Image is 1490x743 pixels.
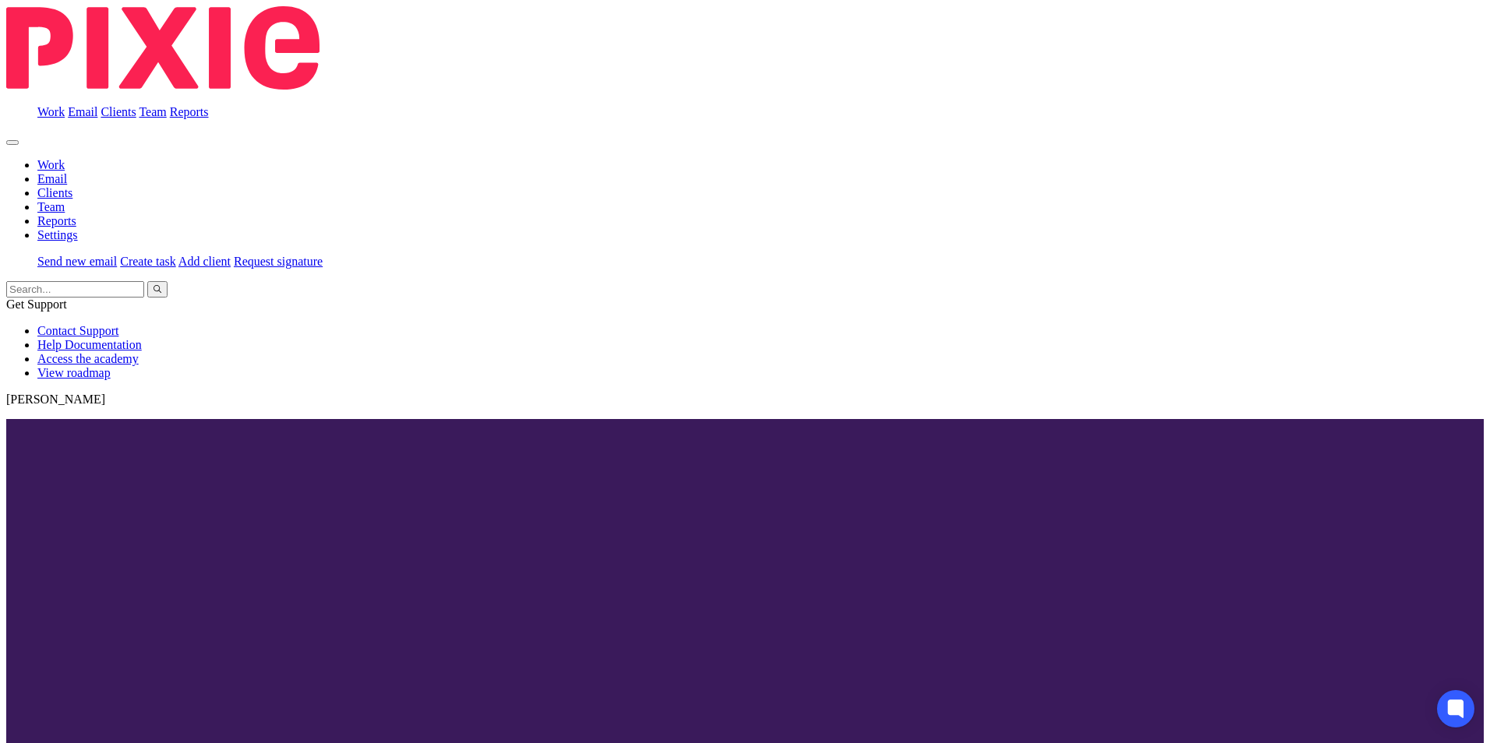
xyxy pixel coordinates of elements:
[139,105,166,118] a: Team
[37,214,76,227] a: Reports
[234,255,323,268] a: Request signature
[37,255,117,268] a: Send new email
[147,281,168,298] button: Search
[101,105,136,118] a: Clients
[6,281,144,298] input: Search
[6,393,1484,407] p: [PERSON_NAME]
[178,255,231,268] a: Add client
[6,6,320,90] img: Pixie
[37,324,118,337] a: Contact Support
[37,158,65,171] a: Work
[37,338,142,351] a: Help Documentation
[37,228,78,241] a: Settings
[68,105,97,118] a: Email
[37,352,139,365] a: Access the academy
[170,105,209,118] a: Reports
[37,105,65,118] a: Work
[37,186,72,199] a: Clients
[37,200,65,213] a: Team
[37,366,111,379] a: View roadmap
[37,172,67,185] a: Email
[120,255,176,268] a: Create task
[6,298,67,311] span: Get Support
